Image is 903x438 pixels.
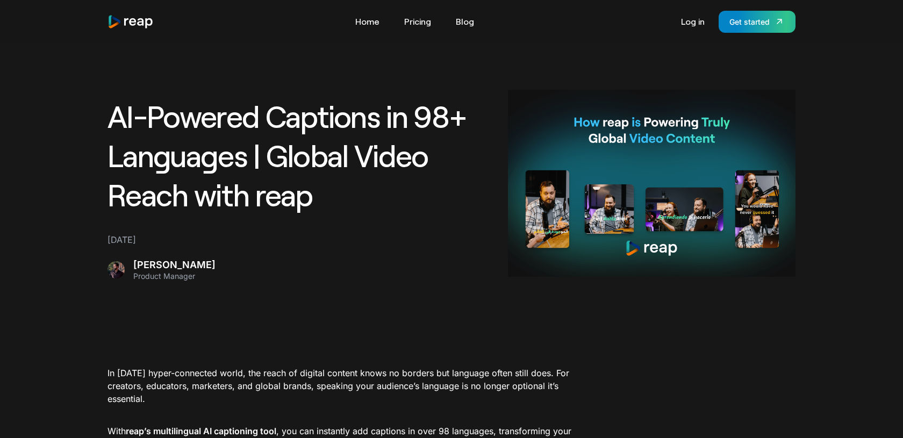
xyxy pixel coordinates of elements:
[107,367,593,405] p: In [DATE] hyper-connected world, the reach of digital content knows no borders but language often...
[676,13,710,30] a: Log in
[126,426,276,436] strong: reap’s multilingual AI captioning tool
[133,271,216,281] div: Product Manager
[107,15,154,29] a: home
[350,13,385,30] a: Home
[729,16,770,27] div: Get started
[719,11,795,33] a: Get started
[450,13,479,30] a: Blog
[399,13,436,30] a: Pricing
[133,259,216,271] div: [PERSON_NAME]
[107,97,495,214] h1: AI-Powered Captions in 98+ Languages | Global Video Reach with reap
[107,233,495,246] div: [DATE]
